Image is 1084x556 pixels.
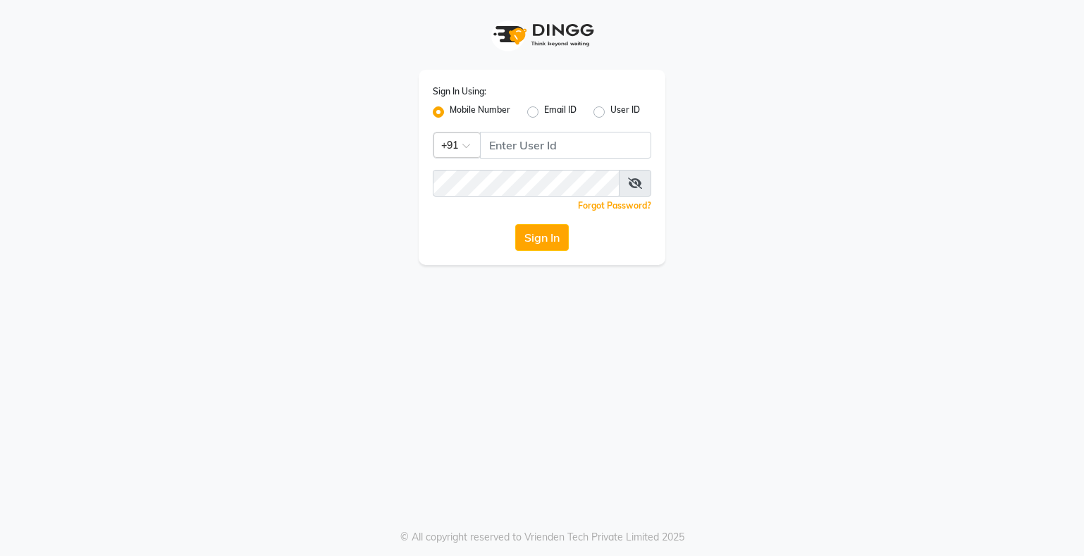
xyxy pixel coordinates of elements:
label: Mobile Number [450,104,510,121]
a: Forgot Password? [578,200,651,211]
img: logo1.svg [486,14,598,56]
label: Email ID [544,104,577,121]
input: Username [433,170,620,197]
button: Sign In [515,224,569,251]
label: Sign In Using: [433,85,486,98]
label: User ID [610,104,640,121]
input: Username [480,132,651,159]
